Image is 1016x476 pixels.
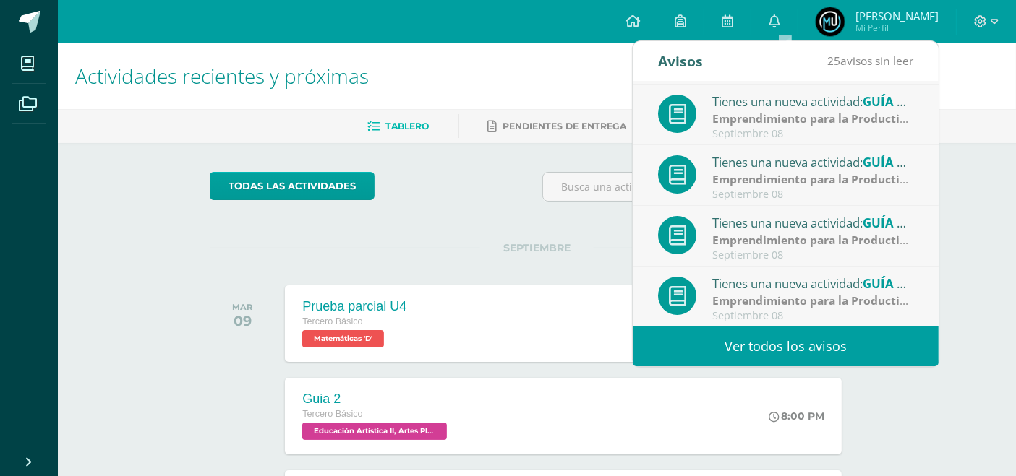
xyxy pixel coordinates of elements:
[302,409,362,419] span: Tercero Básico
[75,62,369,90] span: Actividades recientes y próximas
[368,115,430,138] a: Tablero
[827,53,840,69] span: 25
[712,293,913,309] div: | Zona
[712,293,931,308] strong: Emprendimiento para la Productividad
[543,173,863,201] input: Busca una actividad próxima aquí...
[386,121,430,131] span: Tablero
[827,53,913,69] span: avisos sin leer
[712,171,931,187] strong: Emprendimiento para la Productividad
[503,121,627,131] span: Pendientes de entrega
[863,215,927,231] span: GUÍA NO.2
[712,128,913,140] div: Septiembre 08
[863,275,927,292] span: GUÍA NO.1
[712,92,913,111] div: Tienes una nueva actividad:
[712,213,913,232] div: Tienes una nueva actividad:
[855,22,939,34] span: Mi Perfil
[863,154,927,170] span: GUÍA NO.3
[712,310,913,322] div: Septiembre 08
[712,171,913,188] div: | Zona
[855,9,939,23] span: [PERSON_NAME]
[712,232,931,248] strong: Emprendimiento para la Productividad
[302,330,384,347] span: Matemáticas 'D'
[712,111,931,126] strong: Emprendimiento para la Productividad
[712,249,913,261] div: Septiembre 08
[302,391,451,407] div: Guia 2
[232,312,252,329] div: 09
[302,299,406,314] div: Prueba parcial U4
[633,326,939,366] a: Ver todos los avisos
[488,115,627,138] a: Pendientes de entrega
[480,241,594,254] span: SEPTIEMBRE
[712,152,913,171] div: Tienes una nueva actividad:
[712,274,913,293] div: Tienes una nueva actividad:
[816,7,845,36] img: 276eae5f84d3416db83ad868dc4138c7.png
[712,232,913,248] div: | Zona
[232,302,252,312] div: MAR
[302,423,447,440] span: Educación Artística II, Artes Plásticas 'D'
[712,189,913,201] div: Septiembre 08
[863,93,927,110] span: GUÍA NO.4
[658,41,703,81] div: Avisos
[712,111,913,127] div: | Zona
[769,410,824,423] div: 8:00 PM
[302,316,362,326] span: Tercero Básico
[210,172,375,200] a: todas las Actividades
